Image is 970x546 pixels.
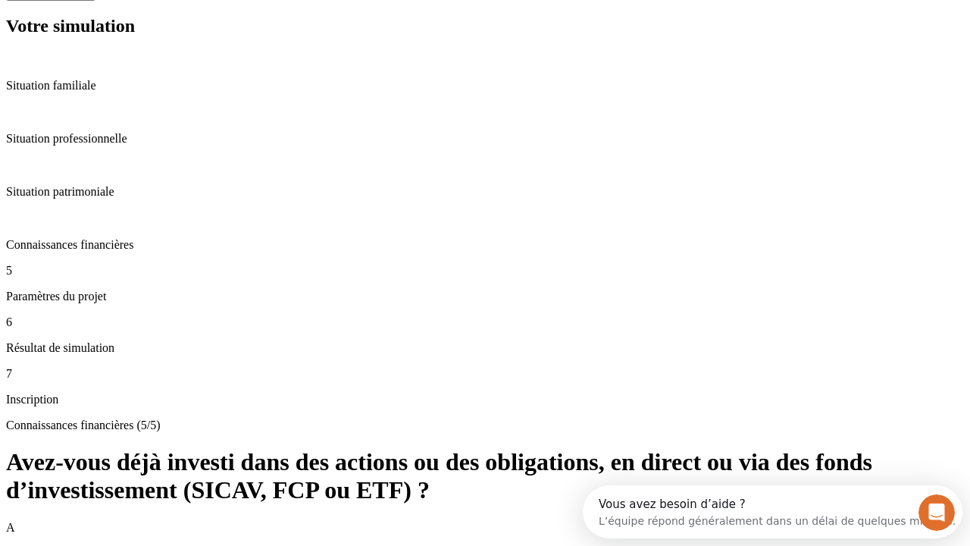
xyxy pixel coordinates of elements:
iframe: Intercom live chat discovery launcher [583,485,962,538]
p: Connaissances financières [6,238,964,252]
h2: Votre simulation [6,16,964,36]
p: Connaissances financières (5/5) [6,419,964,432]
div: L’équipe répond généralement dans un délai de quelques minutes. [16,25,373,41]
p: 6 [6,315,964,329]
p: Situation familiale [6,79,964,93]
p: Paramètres du projet [6,290,964,303]
p: Résultat de simulation [6,341,964,355]
p: Situation patrimoniale [6,185,964,199]
p: Situation professionnelle [6,132,964,146]
p: 7 [6,367,964,381]
iframe: Intercom live chat [918,494,955,531]
div: Ouvrir le Messenger Intercom [6,6,418,48]
p: Inscription [6,393,964,406]
p: A [6,521,964,535]
h1: Avez-vous déjà investi dans des actions ou des obligations, en direct ou via des fonds d’investis... [6,448,964,504]
p: 5 [6,264,964,278]
div: Vous avez besoin d’aide ? [16,13,373,25]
